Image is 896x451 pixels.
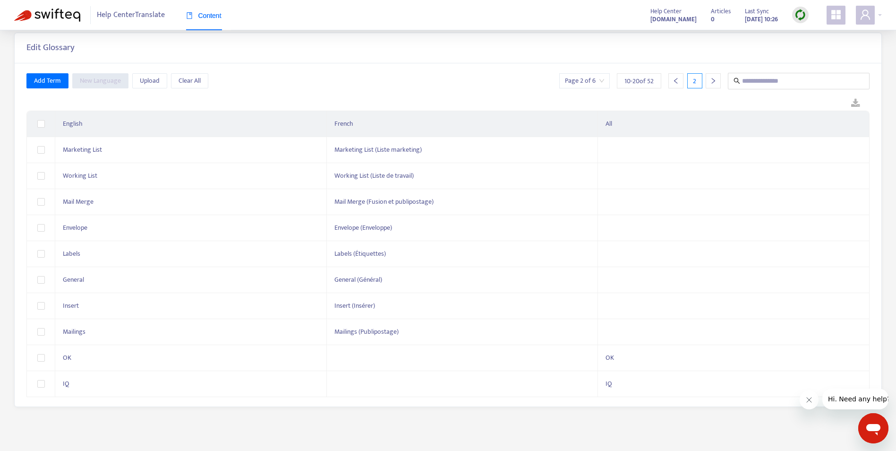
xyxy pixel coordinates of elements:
[186,12,193,19] span: book
[334,300,375,311] span: Insert (Insérer)
[327,111,598,137] th: French
[334,326,399,337] span: Mailings (Publipostage)
[63,144,102,155] span: Marketing List
[734,78,740,84] span: search
[334,274,382,285] span: General (Général)
[598,111,870,137] th: All
[63,196,94,207] span: Mail Merge
[55,111,327,137] th: English
[26,73,68,88] button: Add Term
[710,78,717,84] span: right
[860,9,871,20] span: user
[186,12,222,19] span: Content
[334,196,434,207] span: Mail Merge (Fusion et publipostage)
[800,390,819,409] iframe: Close message
[34,76,61,86] span: Add Term
[606,352,614,363] span: OK
[140,76,160,86] span: Upload
[132,73,167,88] button: Upload
[171,73,208,88] button: Clear All
[63,300,79,311] span: Insert
[26,43,75,53] h5: Edit Glossary
[63,378,69,389] span: IQ
[63,274,84,285] span: General
[63,170,97,181] span: Working List
[334,248,386,259] span: Labels (Étiquettes)
[687,73,702,88] div: 2
[97,6,165,24] span: Help Center Translate
[63,222,87,233] span: Envelope
[63,248,80,259] span: Labels
[673,78,679,84] span: left
[830,9,842,20] span: appstore
[63,326,85,337] span: Mailings
[179,76,201,86] span: Clear All
[334,222,392,233] span: Envelope (Enveloppe)
[745,6,769,17] span: Last Sync
[14,9,80,22] img: Swifteq
[711,6,731,17] span: Articles
[624,76,654,86] span: 10 - 20 of 52
[72,73,128,88] button: New Language
[650,6,682,17] span: Help Center
[650,14,697,25] a: [DOMAIN_NAME]
[334,170,414,181] span: Working List (Liste de travail)
[63,352,71,363] span: OK
[822,389,888,409] iframe: Message from company
[606,378,612,389] span: IQ
[6,7,68,14] span: Hi. Need any help?
[794,9,806,21] img: sync.dc5367851b00ba804db3.png
[745,14,778,25] strong: [DATE] 10:26
[334,144,422,155] span: Marketing List (Liste marketing)
[858,413,888,443] iframe: Button to launch messaging window
[711,14,715,25] strong: 0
